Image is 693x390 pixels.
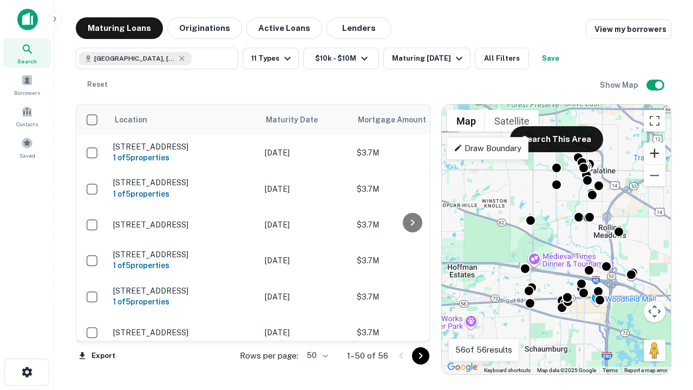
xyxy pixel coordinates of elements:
[259,105,351,135] th: Maturity Date
[265,327,346,339] p: [DATE]
[357,327,465,339] p: $3.7M
[510,126,603,152] button: Search This Area
[603,367,618,373] a: Terms (opens in new tab)
[447,110,485,132] button: Show street map
[113,142,254,152] p: [STREET_ADDRESS]
[265,291,346,303] p: [DATE]
[303,348,330,363] div: 50
[644,142,665,164] button: Zoom in
[455,343,512,356] p: 56 of 56 results
[303,48,379,69] button: $10k - $10M
[243,48,299,69] button: 11 Types
[351,105,470,135] th: Mortgage Amount
[347,349,388,362] p: 1–50 of 56
[484,367,531,374] button: Keyboard shortcuts
[357,147,465,159] p: $3.7M
[240,349,298,362] p: Rows per page:
[485,110,539,132] button: Show satellite imagery
[246,17,322,39] button: Active Loans
[17,57,37,66] span: Search
[113,286,254,296] p: [STREET_ADDRESS]
[586,19,671,39] a: View my borrowers
[113,296,254,308] h6: 1 of 5 properties
[76,17,163,39] button: Maturing Loans
[357,183,465,195] p: $3.7M
[412,347,429,365] button: Go to next page
[624,367,668,373] a: Report a map error
[357,255,465,266] p: $3.7M
[3,133,51,162] a: Saved
[80,74,115,95] button: Reset
[442,105,671,374] div: 0 0
[357,291,465,303] p: $3.7M
[113,220,254,230] p: [STREET_ADDRESS]
[113,178,254,187] p: [STREET_ADDRESS]
[113,250,254,259] p: [STREET_ADDRESS]
[644,301,665,322] button: Map camera controls
[444,360,480,374] img: Google
[17,9,38,30] img: capitalize-icon.png
[533,48,568,69] button: Save your search to get updates of matches that match your search criteria.
[113,152,254,164] h6: 1 of 5 properties
[444,360,480,374] a: Open this area in Google Maps (opens a new window)
[167,17,242,39] button: Originations
[639,303,693,355] iframe: Chat Widget
[3,101,51,131] a: Contacts
[326,17,391,39] button: Lenders
[265,255,346,266] p: [DATE]
[14,88,40,97] span: Borrowers
[644,110,665,132] button: Toggle fullscreen view
[600,79,640,91] h6: Show Map
[265,147,346,159] p: [DATE]
[537,367,596,373] span: Map data ©2025 Google
[383,48,470,69] button: Maturing [DATE]
[644,165,665,186] button: Zoom out
[16,120,38,128] span: Contacts
[3,70,51,99] a: Borrowers
[113,259,254,271] h6: 1 of 5 properties
[94,54,175,63] span: [GEOGRAPHIC_DATA], [GEOGRAPHIC_DATA]
[475,48,529,69] button: All Filters
[454,142,521,155] p: Draw Boundary
[113,328,254,337] p: [STREET_ADDRESS]
[19,151,35,160] span: Saved
[265,219,346,231] p: [DATE]
[265,183,346,195] p: [DATE]
[76,348,118,364] button: Export
[266,113,332,126] span: Maturity Date
[392,52,466,65] div: Maturing [DATE]
[3,38,51,68] a: Search
[357,219,465,231] p: $3.7M
[358,113,440,126] span: Mortgage Amount
[113,188,254,200] h6: 1 of 5 properties
[114,113,147,126] span: Location
[108,105,259,135] th: Location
